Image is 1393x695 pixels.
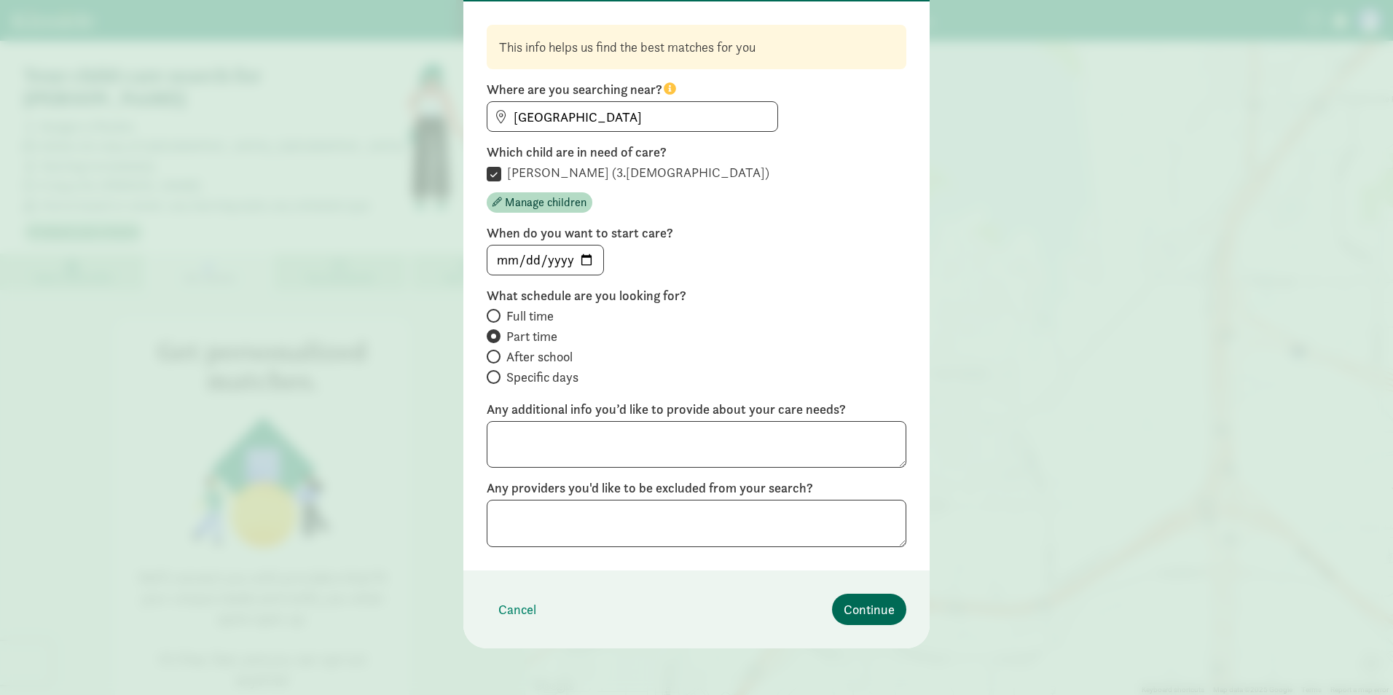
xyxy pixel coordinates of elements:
button: Manage children [487,192,592,213]
span: Cancel [498,600,536,619]
button: Cancel [487,594,548,625]
label: Which child are in need of care? [487,144,906,161]
span: Part time [506,328,557,345]
label: What schedule are you looking for? [487,287,906,305]
span: Manage children [505,194,586,211]
span: Continue [844,600,895,619]
button: Continue [832,594,906,625]
label: Any providers you'd like to be excluded from your search? [487,479,906,497]
span: Full time [506,307,554,325]
label: When do you want to start care? [487,224,906,242]
label: Where are you searching near? [487,81,906,98]
span: After school [506,348,573,366]
label: Any additional info you’d like to provide about your care needs? [487,401,906,418]
input: Find address [487,102,777,131]
div: This info helps us find the best matches for you [499,37,894,57]
label: [PERSON_NAME] (3.[DEMOGRAPHIC_DATA]) [501,164,769,181]
span: Specific days [506,369,578,386]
